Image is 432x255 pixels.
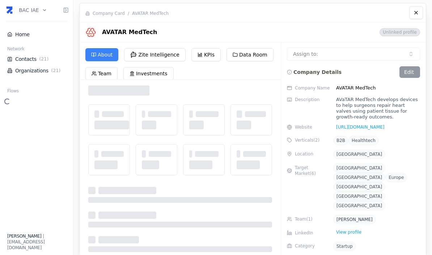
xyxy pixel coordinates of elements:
span: [GEOGRAPHIC_DATA] [336,194,382,199]
span: Flows [7,88,19,94]
div: AVATAR MedTech [85,27,309,38]
span: [GEOGRAPHIC_DATA] [336,184,382,189]
button: About [85,48,118,61]
div: Location [287,150,330,157]
span: [GEOGRAPHIC_DATA] [336,175,382,180]
span: ( 21 ) [38,56,50,62]
a: AVATAR MedTech [132,11,169,16]
div: Category [287,242,330,249]
a: [PERSON_NAME] [333,217,376,222]
button: Investments [123,67,174,80]
span: [PERSON_NAME] [7,234,41,239]
span: Unlinked profile [380,28,420,36]
div: Network [4,46,69,53]
div: Target Market ( 6 ) [287,163,330,176]
span: Company Card [93,11,125,16]
a: Contacts(21) [7,55,66,63]
a: Home [7,31,66,38]
span: B2B [336,138,345,143]
span: Startup [336,244,353,249]
div: Team ( 1 ) [287,215,330,222]
div: [PERSON_NAME] [336,217,373,222]
a: View profile [333,232,364,237]
div: [EMAIL_ADDRESS][DOMAIN_NAME] [7,239,69,251]
span: Europe [389,175,404,180]
span: ( 21 ) [50,68,62,74]
button: Data Room [226,48,274,61]
div: | [7,233,69,239]
span: / [128,11,129,16]
button: KPIs [191,48,221,61]
a: [URL][DOMAIN_NAME] [333,124,384,130]
img: Logo [85,27,96,38]
span: [GEOGRAPHIC_DATA] [336,152,382,157]
button: Team [85,67,118,80]
div: AVATAR MedTech [333,84,420,92]
button: BAC IAE [19,2,47,18]
div: View profile [333,229,364,236]
button: Zite Intelligence [124,48,186,61]
div: LinkedIn [287,229,330,236]
span: Healthtech [352,138,376,143]
div: Company Details [287,66,342,78]
span: [GEOGRAPHIC_DATA] [336,203,382,208]
span: [GEOGRAPHIC_DATA] [336,166,382,171]
div: Company Name [287,84,330,92]
a: Organizations(21) [7,67,66,74]
div: Description [287,97,330,103]
div: AVaTAR MedTech develops devices to help surgeons repair heart valves using patient tissue for gro... [333,97,420,120]
div: Website [287,124,330,130]
div: Verticals ( 2 ) [287,136,330,143]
